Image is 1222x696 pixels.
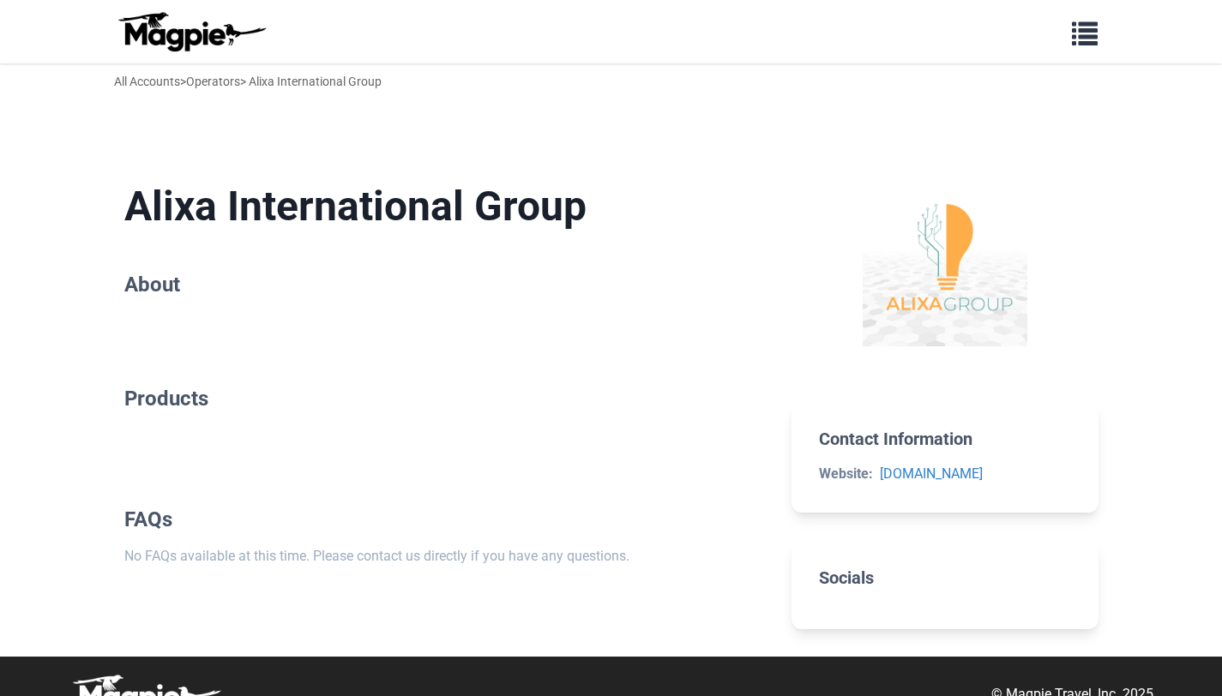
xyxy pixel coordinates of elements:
h2: About [124,273,765,297]
div: > > Alixa International Group [114,72,382,91]
h2: Products [124,387,765,411]
h2: FAQs [124,507,765,532]
strong: Website: [819,465,873,482]
a: [DOMAIN_NAME] [880,465,983,482]
p: No FAQs available at this time. Please contact us directly if you have any questions. [124,545,765,567]
h1: Alixa International Group [124,182,765,231]
a: All Accounts [114,75,180,88]
h2: Socials [819,567,1070,588]
h2: Contact Information [819,429,1070,449]
img: logo-ab69f6fb50320c5b225c76a69d11143b.png [114,11,268,52]
a: Operators [186,75,240,88]
img: Alixa International Group logo [863,182,1027,346]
